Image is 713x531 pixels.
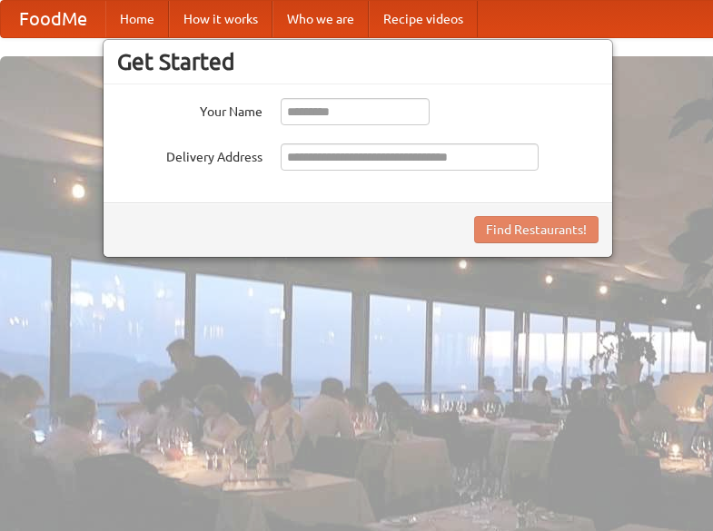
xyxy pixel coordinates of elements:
[1,1,105,37] a: FoodMe
[474,216,599,243] button: Find Restaurants!
[105,1,169,37] a: Home
[117,98,262,121] label: Your Name
[169,1,272,37] a: How it works
[117,143,262,166] label: Delivery Address
[117,48,599,75] h3: Get Started
[272,1,369,37] a: Who we are
[369,1,478,37] a: Recipe videos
